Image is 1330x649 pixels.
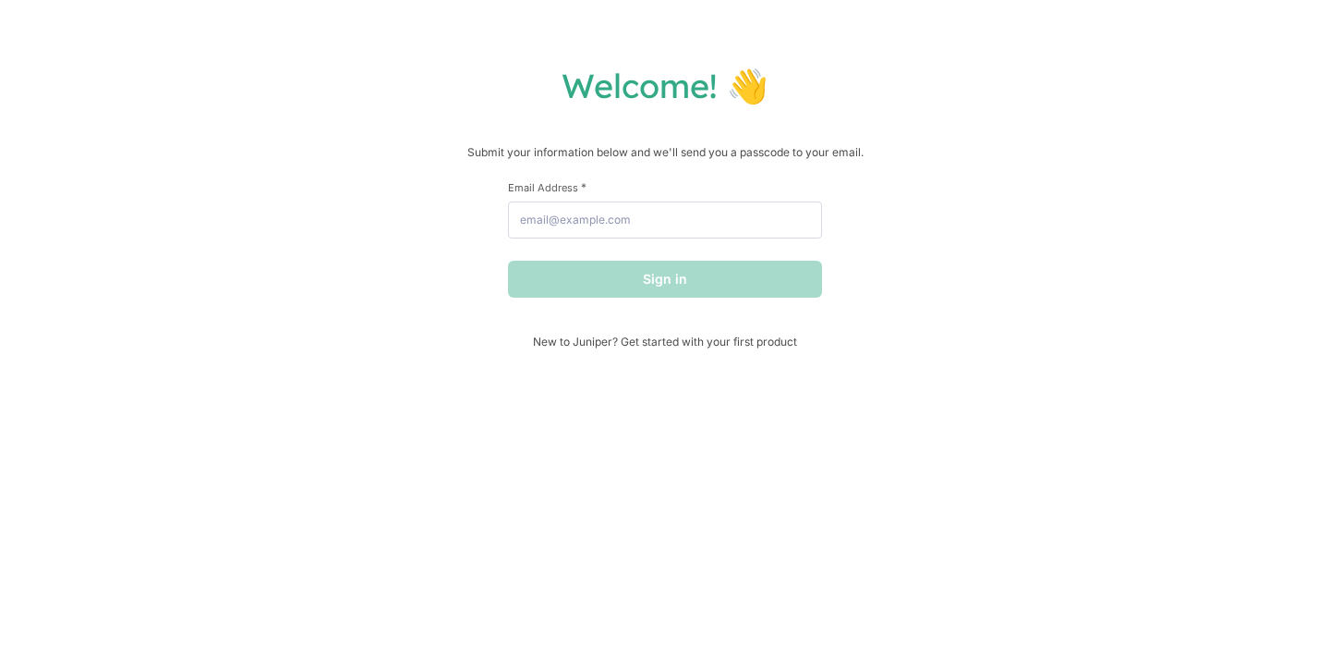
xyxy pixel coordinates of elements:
[508,180,822,194] label: Email Address
[581,180,586,194] span: This field is required.
[18,143,1312,162] p: Submit your information below and we'll send you a passcode to your email.
[508,202,822,239] input: email@example.com
[18,65,1312,106] h1: Welcome! 👋
[508,335,822,349] span: New to Juniper? Get started with your first product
